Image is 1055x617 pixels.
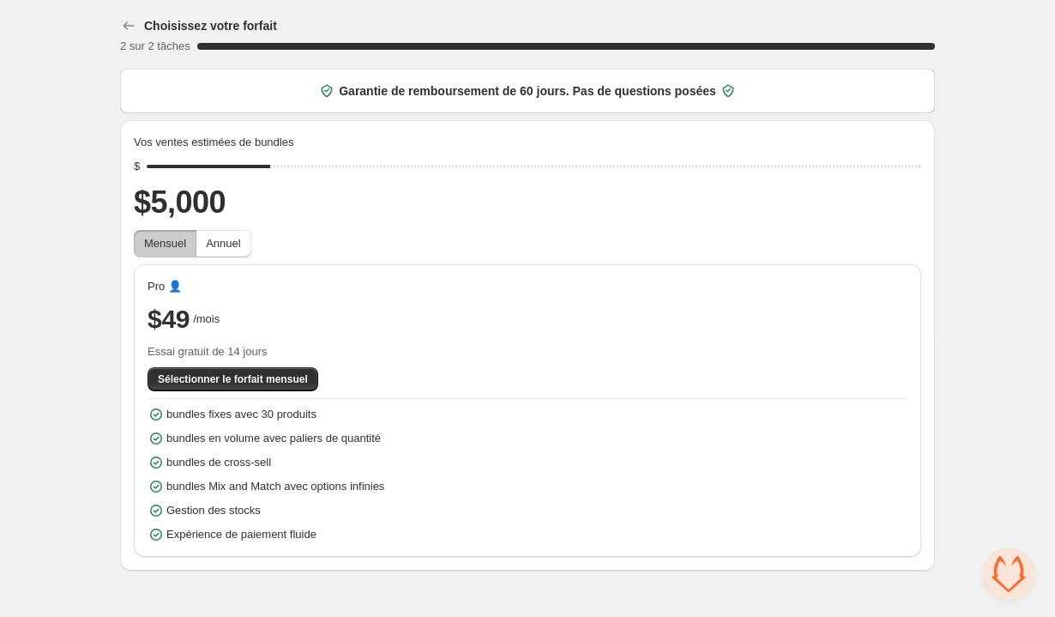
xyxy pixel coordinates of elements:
[339,82,716,100] span: Garantie de remboursement de 60 jours. Pas de questions posées
[148,367,318,391] button: Sélectionner le forfait mensuel
[166,526,316,543] span: Expérience de paiement fluide
[144,237,186,250] span: Mensuel
[134,182,921,223] h2: $5,000
[134,158,140,175] div: $
[166,406,316,423] span: bundles fixes avec 30 produits
[134,134,293,151] span: Vos ventes estimées de bundles
[193,311,220,328] span: /mois
[166,478,384,495] span: bundles Mix and Match avec options infinies
[148,278,182,295] span: Pro 👤
[158,372,308,386] span: Sélectionner le forfait mensuel
[206,237,240,250] span: Annuel
[120,39,190,52] span: 2 sur 2 tâches
[983,548,1034,600] a: Ouvrir le chat
[134,230,196,257] button: Mensuel
[166,502,261,519] span: Gestion des stocks
[166,454,271,471] span: bundles de cross-sell
[166,430,381,447] span: bundles en volume avec paliers de quantité
[148,343,907,360] span: Essai gratuit de 14 jours
[196,230,250,257] button: Annuel
[148,302,190,336] span: $49
[144,17,277,34] h3: Choisissez votre forfait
